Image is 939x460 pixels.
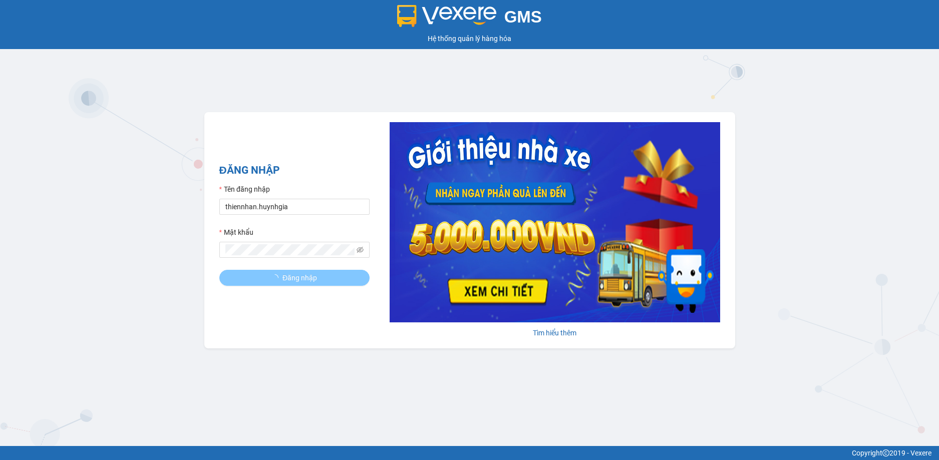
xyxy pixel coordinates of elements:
[219,162,370,179] h2: ĐĂNG NHẬP
[282,272,317,283] span: Đăng nhập
[882,449,889,456] span: copyright
[504,8,542,26] span: GMS
[3,33,936,44] div: Hệ thống quản lý hàng hóa
[390,122,720,322] img: banner-0
[8,447,931,458] div: Copyright 2019 - Vexere
[219,184,270,195] label: Tên đăng nhập
[219,199,370,215] input: Tên đăng nhập
[357,246,364,253] span: eye-invisible
[390,327,720,338] div: Tìm hiểu thêm
[397,5,496,27] img: logo 2
[219,227,253,238] label: Mật khẩu
[219,270,370,286] button: Đăng nhập
[271,274,282,281] span: loading
[225,244,355,255] input: Mật khẩu
[397,15,542,23] a: GMS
